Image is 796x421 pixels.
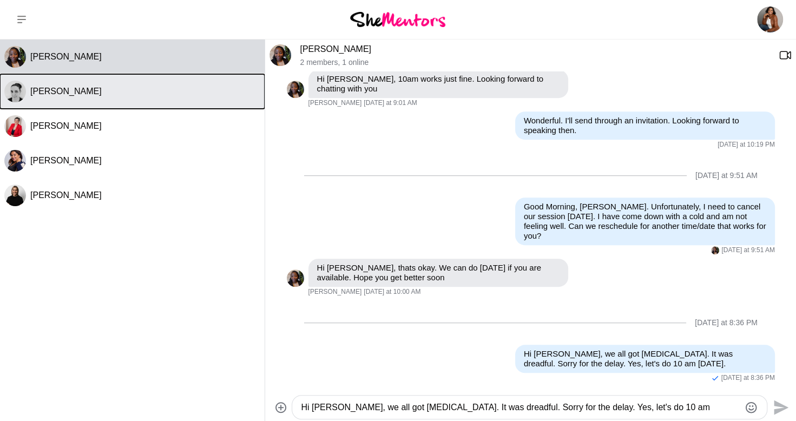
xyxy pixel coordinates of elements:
[745,401,758,414] button: Emoji picker
[350,12,445,27] img: She Mentors Logo
[287,81,304,98] img: G
[308,99,362,108] span: [PERSON_NAME]
[4,115,26,137] div: Kat Milner
[308,288,362,297] span: [PERSON_NAME]
[767,395,792,419] button: Send
[30,190,102,200] span: [PERSON_NAME]
[4,115,26,137] img: K
[4,150,26,172] div: Richa Joshi
[317,74,560,94] p: Hi [PERSON_NAME], 10am works just fine. Looking forward to chatting with you
[287,269,304,287] img: G
[718,141,775,149] time: 2025-09-01T12:19:13.473Z
[300,58,770,67] p: 2 members , 1 online
[711,246,719,254] div: Getrude Mereki
[524,349,766,369] p: Hi [PERSON_NAME], we all got [MEDICAL_DATA]. It was dreadful. Sorry for the delay. Yes, let's do ...
[721,374,775,383] time: 2025-09-09T10:36:02.398Z
[287,81,304,98] div: Getrude Mereki
[30,156,102,165] span: [PERSON_NAME]
[4,150,26,172] img: R
[4,81,26,102] img: E
[4,46,26,68] img: G
[524,116,766,135] p: Wonderful. I'll send through an invitation. Looking forward to speaking then.
[287,269,304,287] div: Getrude Mereki
[4,185,26,206] div: Cara Gleeson
[364,99,417,108] time: 2025-08-31T23:01:59.024Z
[695,318,758,327] div: [DATE] at 8:36 PM
[269,44,291,66] div: Getrude Mereki
[317,263,560,282] p: Hi [PERSON_NAME], thats okay. We can do [DATE] if you are available. Hope you get better soon
[524,202,766,241] p: Good Morning, [PERSON_NAME]. Unfortunately, I need to cancel our session [DATE]. I have come down...
[30,52,102,61] span: [PERSON_NAME]
[30,121,102,130] span: [PERSON_NAME]
[4,185,26,206] img: C
[300,44,371,54] a: [PERSON_NAME]
[757,6,783,32] img: Orine Silveira-McCuskey
[30,87,102,96] span: [PERSON_NAME]
[4,81,26,102] div: Erin
[4,46,26,68] div: Getrude Mereki
[721,246,774,255] time: 2025-09-05T23:51:27.741Z
[364,288,420,297] time: 2025-09-06T00:00:15.995Z
[301,401,740,414] textarea: Type your message
[711,246,719,254] img: G
[269,44,291,66] img: G
[695,171,758,180] div: [DATE] at 9:51 AM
